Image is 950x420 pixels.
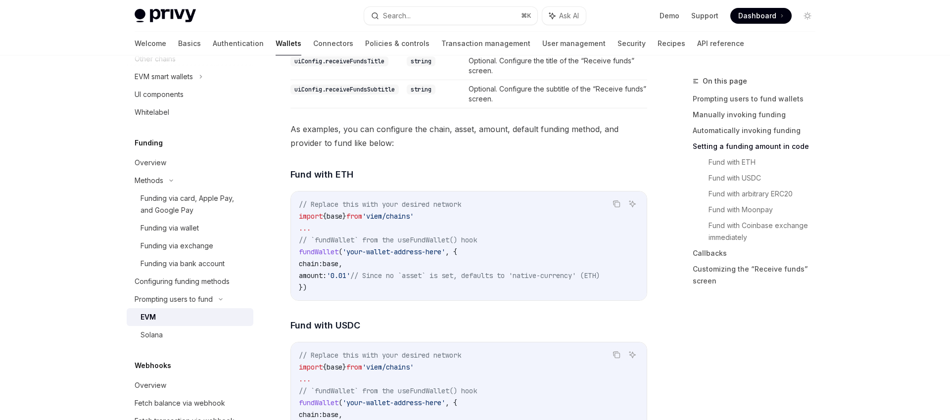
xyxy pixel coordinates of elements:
span: { [323,212,327,221]
div: Search... [383,10,411,22]
div: Fetch balance via webhook [135,397,225,409]
a: Fund with ETH [709,154,823,170]
div: Overview [135,157,166,169]
span: ( [338,247,342,256]
span: // `fundWallet` from the useFundWallet() hook [299,386,477,395]
span: fundWallet [299,247,338,256]
span: chain: [299,259,323,268]
span: ... [299,224,311,233]
span: from [346,363,362,372]
span: base [327,363,342,372]
a: Funding via wallet [127,219,253,237]
a: Configuring funding methods [127,273,253,290]
div: Funding via bank account [141,258,225,270]
span: { [323,363,327,372]
span: '0.01' [327,271,350,280]
div: Whitelabel [135,106,169,118]
div: Prompting users to fund [135,293,213,305]
div: Funding via wallet [141,222,199,234]
button: Copy the contents from the code block [610,348,623,361]
span: base [323,259,338,268]
span: }) [299,283,307,292]
span: import [299,212,323,221]
a: Solana [127,326,253,344]
a: Overview [127,154,253,172]
a: Automatically invoking funding [693,123,823,139]
a: Customizing the “Receive funds” screen [693,261,823,289]
div: Funding via card, Apple Pay, and Google Pay [141,192,247,216]
span: fundWallet [299,398,338,407]
code: uiConfig.receiveFundsTitle [290,56,388,66]
a: Overview [127,376,253,394]
button: Ask AI [626,348,639,361]
a: Demo [660,11,679,21]
button: Search...⌘K [364,7,537,25]
a: Funding via exchange [127,237,253,255]
h5: Webhooks [135,360,171,372]
span: base [327,212,342,221]
span: } [342,363,346,372]
span: Fund with USDC [290,319,360,332]
a: Authentication [213,32,264,55]
div: Funding via exchange [141,240,213,252]
div: Configuring funding methods [135,276,230,287]
span: chain: [299,410,323,419]
span: As examples, you can configure the chain, asset, amount, default funding method, and provider to ... [290,122,647,150]
a: Connectors [313,32,353,55]
a: Callbacks [693,245,823,261]
a: EVM [127,308,253,326]
div: Solana [141,329,163,341]
span: , [338,410,342,419]
button: Ask AI [626,197,639,210]
img: light logo [135,9,196,23]
td: Optional. Configure the title of the “Receive funds” screen. [465,51,647,80]
span: ... [299,374,311,383]
a: Manually invoking funding [693,107,823,123]
div: EVM [141,311,156,323]
span: // `fundWallet` from the useFundWallet() hook [299,235,477,244]
code: string [407,85,435,94]
a: Fund with Coinbase exchange immediately [709,218,823,245]
div: UI components [135,89,184,100]
a: Welcome [135,32,166,55]
a: Policies & controls [365,32,429,55]
a: Recipes [658,32,685,55]
div: Methods [135,175,163,187]
span: } [342,212,346,221]
a: Fund with arbitrary ERC20 [709,186,823,202]
a: Prompting users to fund wallets [693,91,823,107]
span: Ask AI [559,11,579,21]
span: 'your-wallet-address-here' [342,398,445,407]
code: uiConfig.receiveFundsSubtitle [290,85,399,94]
span: from [346,212,362,221]
span: base [323,410,338,419]
span: // Replace this with your desired network [299,351,461,360]
span: 'viem/chains' [362,212,414,221]
span: 'your-wallet-address-here' [342,247,445,256]
a: Funding via bank account [127,255,253,273]
a: Support [691,11,718,21]
a: Fetch balance via webhook [127,394,253,412]
span: import [299,363,323,372]
span: On this page [703,75,747,87]
h5: Funding [135,137,163,149]
span: // Since no `asset` is set, defaults to 'native-currency' (ETH) [350,271,600,280]
button: Toggle dark mode [800,8,815,24]
div: EVM smart wallets [135,71,193,83]
a: User management [542,32,606,55]
span: amount: [299,271,327,280]
span: Dashboard [738,11,776,21]
a: Basics [178,32,201,55]
span: ⌘ K [521,12,531,20]
div: Overview [135,379,166,391]
span: ( [338,398,342,407]
a: Transaction management [441,32,530,55]
a: Security [617,32,646,55]
a: UI components [127,86,253,103]
code: string [407,56,435,66]
button: Copy the contents from the code block [610,197,623,210]
a: Whitelabel [127,103,253,121]
span: , { [445,398,457,407]
span: 'viem/chains' [362,363,414,372]
span: // Replace this with your desired network [299,200,461,209]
